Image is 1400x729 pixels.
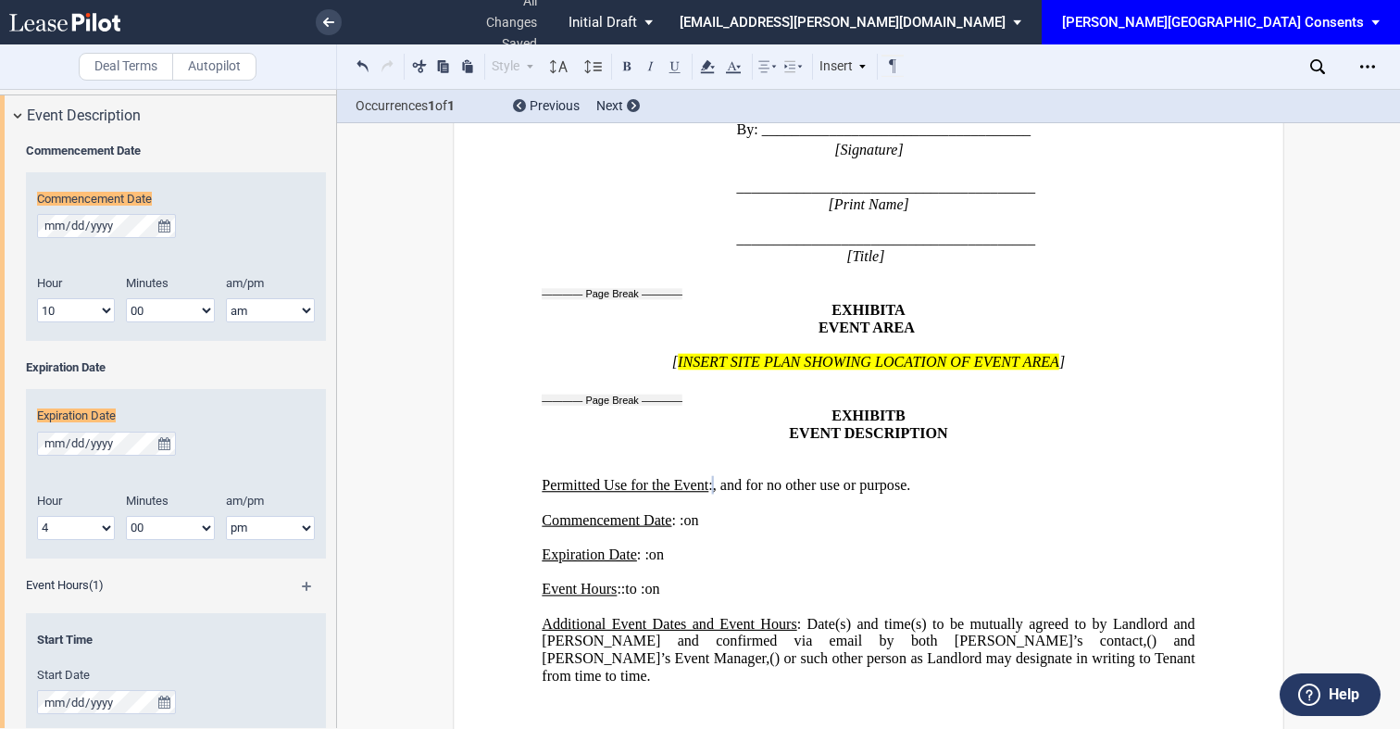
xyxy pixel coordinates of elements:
span: EXHIBIT [831,302,894,319]
div: Next [596,97,640,116]
span: : [680,511,683,528]
span: EVENT AREA [819,319,915,335]
span: A [894,302,906,319]
button: Cut [408,55,431,77]
button: Underline [664,55,686,77]
button: true [153,432,176,456]
button: true [153,690,176,714]
span: am/pm [226,276,264,290]
span: [ [672,354,678,371]
span: Expiration Date [37,408,116,422]
button: true [153,214,176,238]
div: Open Lease options menu [1353,52,1382,82]
b: 1 [428,98,435,113]
span: Event Description [27,105,141,127]
span: Expiration Date [542,547,637,563]
span: : [621,581,625,597]
span: Event Hours [26,578,89,592]
span: am/pm [226,494,264,508]
span: Commencement Date [542,511,671,528]
span: : [671,511,675,528]
span: , and for no other use or purpose. [713,477,911,494]
span: Previous [530,98,580,113]
label: Deal Terms [79,53,173,81]
span: Next [596,98,623,113]
span: : [637,547,641,563]
span: Expiration Date [26,360,106,374]
span: : [641,581,644,597]
span: ( [769,650,774,667]
span: ] [1059,354,1065,371]
span: : [617,581,620,597]
span: [Signature] [834,142,904,158]
span: Commencement Date [26,144,141,157]
span: [Print Name] [829,195,909,212]
span: [Title] [846,247,884,264]
span: INSERT SITE PLAN SHOWING LOCATION OF EVENT AREA [678,354,1059,371]
label: Help [1329,683,1359,707]
span: ) and [PERSON_NAME]’s Event Manager, [542,633,1198,666]
span: Occurrences of [356,96,499,116]
button: Help [1280,673,1381,716]
button: Copy [432,55,455,77]
span: Additional Event Dates and Event Hours [542,615,796,632]
span: By: ____________________________________ [737,121,1031,138]
b: 1 [447,98,455,113]
span: ________________________________________ [737,231,1035,247]
span: Minutes [126,494,169,508]
button: Toggle Control Characters [881,55,904,77]
span: : [644,547,648,563]
span: Initial Draft [569,14,637,31]
span: ________________________________________ [737,179,1035,195]
button: Undo [352,55,374,77]
span: Minutes [126,276,169,290]
button: Bold [616,55,638,77]
button: Paste [456,55,479,77]
span: ) or such other person as Landlord may designate in writing to Tenant from time to time. [542,650,1198,684]
label: (1) [15,577,283,594]
span: Permitted Use for the Event [542,477,708,494]
span: EXHIBIT [831,408,895,424]
button: Italic [640,55,662,77]
span: on [683,511,698,528]
span: : [708,477,712,494]
label: Autopilot [172,53,256,81]
span: ( [1146,633,1151,649]
span: B [895,408,906,424]
span: Start Date [37,668,90,682]
span: EVENT DESCRIPTION [789,425,947,442]
span: : Date(s) and time(s) to be mutually agreed to by Landlord and [PERSON_NAME] and confirmed via em... [542,615,1198,648]
div: [PERSON_NAME][GEOGRAPHIC_DATA] Consents [1062,14,1364,31]
span: on [649,547,664,563]
span: to [625,581,637,597]
div: Insert [817,55,870,79]
span: Start Time [37,633,93,647]
span: Event Hours [542,581,617,597]
span: Hour [37,494,62,508]
span: on [644,581,659,597]
span: Hour [37,276,62,290]
div: Previous [513,97,580,116]
span: Commencement Date [37,192,152,206]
